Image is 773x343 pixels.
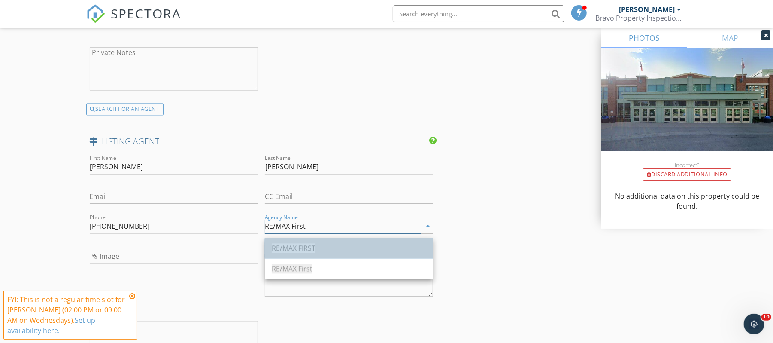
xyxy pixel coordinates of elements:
span: RE/MAX First [272,264,312,273]
div: Bravo Property Inspections [596,14,682,22]
span: 10 [761,314,771,321]
a: SPECTORA [86,12,182,30]
input: Image [90,249,258,263]
div: FYI: This is not a regular time slot for [PERSON_NAME] (02:00 PM or 09:00 AM on Wednesdays). [7,294,127,336]
p: No additional data on this property could be found. [612,191,763,211]
div: [PERSON_NAME] [619,5,675,14]
img: streetview [601,48,773,172]
i: arrow_drop_down [423,221,433,231]
span: SPECTORA [111,4,182,22]
div: SEARCH FOR AN AGENT [86,103,164,115]
a: MAP [687,28,773,48]
a: PHOTOS [601,28,687,48]
input: Search everything... [393,5,564,22]
div: Incorrect? [601,162,773,168]
img: The Best Home Inspection Software - Spectora [86,4,105,23]
span: RE/MAX FIRST [272,243,315,253]
h4: LISTING AGENT [90,136,433,147]
div: Discard Additional info [643,168,731,181]
iframe: Intercom live chat [744,314,764,334]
